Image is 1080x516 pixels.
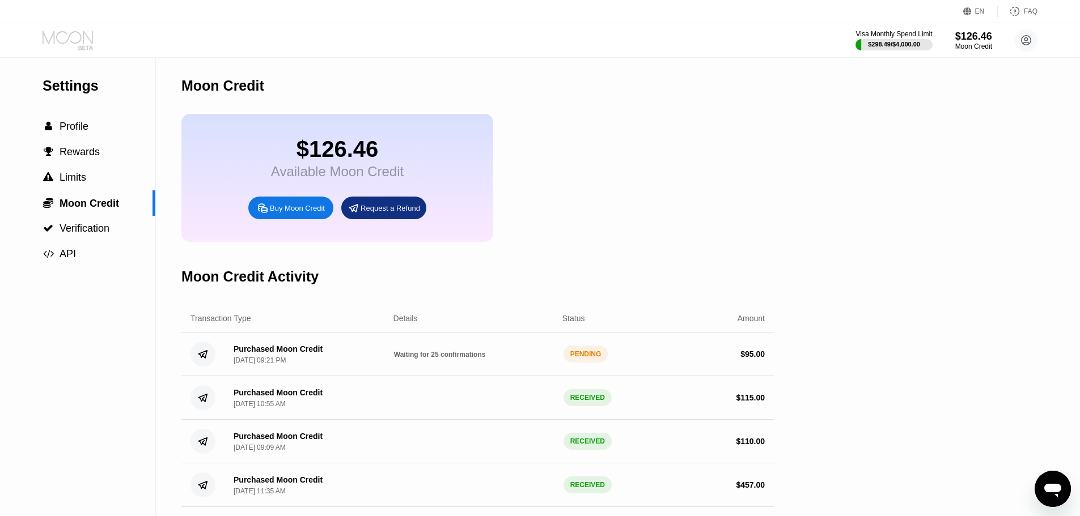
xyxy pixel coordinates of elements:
div:  [43,121,54,131]
div: Purchased Moon Credit [234,475,323,484]
div: RECEIVED [564,433,612,450]
div: $126.46Moon Credit [955,31,992,50]
div: Request a Refund [341,197,426,219]
div: Buy Moon Credit [270,203,325,213]
div: Status [562,314,585,323]
div: [DATE] 11:35 AM [234,487,286,495]
div: [DATE] 10:55 AM [234,400,286,408]
iframe: Кнопка запуска окна обмена сообщениями [1035,471,1071,507]
span:  [45,121,52,131]
span: Waiting for 25 confirmations [394,351,486,359]
div: Details [393,314,418,323]
div: $126.46 [271,137,404,162]
div: EN [975,7,985,15]
div: Purchased Moon Credit [234,388,323,397]
div:  [43,197,54,208]
div: Moon Credit [181,78,264,94]
span:  [43,172,53,182]
div: Moon Credit Activity [181,268,319,285]
span: Verification [60,223,109,234]
div: [DATE] 09:21 PM [234,356,286,364]
div: $ 110.00 [736,437,765,446]
div: RECEIVED [564,476,612,493]
div: FAQ [998,6,1037,17]
span:  [43,249,54,259]
span: API [60,248,76,259]
span: Moon Credit [60,198,119,209]
div:  [43,223,54,233]
div: Buy Moon Credit [248,197,333,219]
div: $ 95.00 [740,349,765,359]
div: RECEIVED [564,389,612,406]
div: $298.49 / $4,000.00 [868,41,920,48]
div: Purchased Moon Credit [234,432,323,441]
div: EN [963,6,998,17]
div: $ 115.00 [736,393,765,402]
div: Visa Monthly Spend Limit$298.49/$4,000.00 [855,30,932,50]
span: Limits [60,172,86,183]
div: Amount [738,314,765,323]
span: Profile [60,121,88,132]
div: [DATE] 09:09 AM [234,443,286,451]
span:  [43,197,53,208]
span:  [43,223,53,233]
div: Request a Refund [361,203,420,213]
div: FAQ [1024,7,1037,15]
div: Transaction Type [190,314,251,323]
div: $126.46 [955,31,992,42]
div: Visa Monthly Spend Limit [855,30,932,38]
span: Rewards [60,146,100,157]
span:  [44,147,53,157]
div: Available Moon Credit [271,164,404,180]
div: $ 457.00 [736,480,765,489]
div: PENDING [564,346,608,363]
div: Moon Credit [955,42,992,50]
div: Settings [43,78,155,94]
div:  [43,172,54,182]
div: Purchased Moon Credit [234,344,323,353]
div:  [43,147,54,157]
